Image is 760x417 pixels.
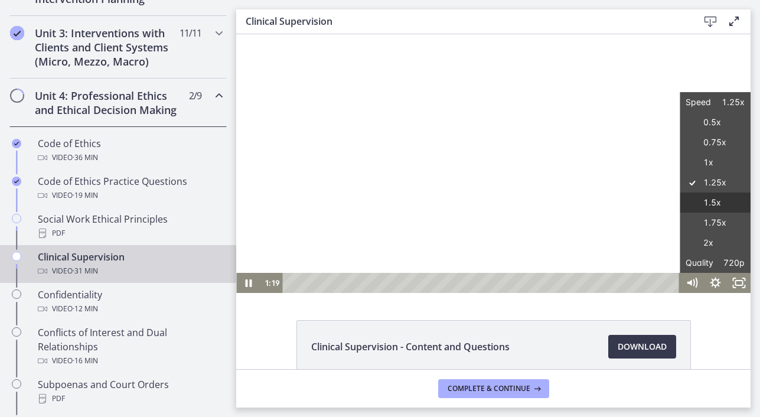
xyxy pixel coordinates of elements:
[443,198,514,219] label: 2x
[438,379,549,398] button: Complete & continue
[311,340,510,354] span: Clinical Supervision - Content and Questions
[38,302,222,316] div: Video
[38,212,222,240] div: Social Work Ethical Principles
[443,178,514,199] label: 1.75x
[38,354,222,368] div: Video
[449,219,479,239] span: Quality
[443,239,467,259] button: Mute
[73,302,98,316] span: · 12 min
[491,239,514,259] button: Fullscreen
[38,288,222,316] div: Confidentiality
[38,250,222,278] div: Clinical Supervision
[73,264,98,278] span: · 31 min
[443,98,514,119] label: 0.75x
[12,139,21,148] i: Completed
[443,78,514,99] label: 0.5x
[38,264,222,278] div: Video
[443,158,514,179] label: 1.5x
[35,26,179,69] h2: Unit 3: Interventions with Clients and Client Systems (Micro, Mezzo, Macro)
[73,354,98,368] span: · 16 min
[38,377,222,406] div: Subpoenas and Court Orders
[38,325,222,368] div: Conflicts of Interest and Dual Relationships
[467,239,491,259] button: Hide settings menu
[479,219,508,239] span: 720p
[38,151,222,165] div: Video
[443,58,514,78] button: Speed1.25x
[35,89,179,117] h2: Unit 4: Professional Ethics and Ethical Decision Making
[180,26,201,40] span: 11 / 11
[73,151,98,165] span: · 36 min
[38,226,222,240] div: PDF
[618,340,667,354] span: Download
[443,118,514,139] label: 1x
[236,34,751,293] iframe: Video Lesson
[246,14,680,28] h3: Clinical Supervision
[449,58,479,78] span: Speed
[443,219,514,239] button: Quality720p
[479,58,508,78] span: 1.25x
[73,188,98,203] span: · 19 min
[12,177,21,186] i: Completed
[38,174,222,203] div: Code of Ethics Practice Questions
[10,26,24,40] i: Completed
[38,392,222,406] div: PDF
[448,384,530,393] span: Complete & continue
[443,138,514,159] label: 1.25x
[38,188,222,203] div: Video
[189,89,201,103] span: 2 / 9
[608,335,676,359] a: Download
[38,136,222,165] div: Code of Ethics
